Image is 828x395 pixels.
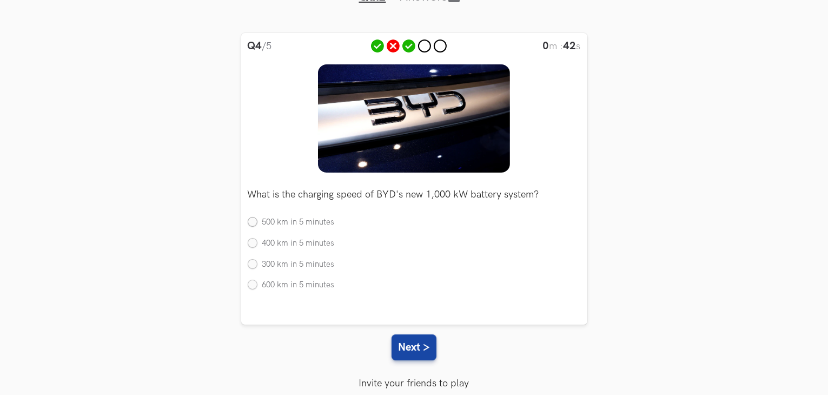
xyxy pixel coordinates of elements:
img: Image description [318,64,510,173]
p: What is the charging speed of BYD's new 1,000 kW battery system? [248,190,581,200]
button: Next > [392,334,436,360]
label: 400 km in 5 minutes [248,238,335,249]
strong: Q4 [248,40,262,52]
p: Invite your friends to play [17,378,811,389]
span: m : s [543,41,581,52]
label: 600 km in 5 minutes [248,280,335,291]
label: 300 km in 5 minutes [248,259,335,271]
label: 500 km in 5 minutes [248,217,335,228]
strong: 0 [543,40,549,52]
li: /5 [248,40,272,59]
strong: 42 [564,40,577,52]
